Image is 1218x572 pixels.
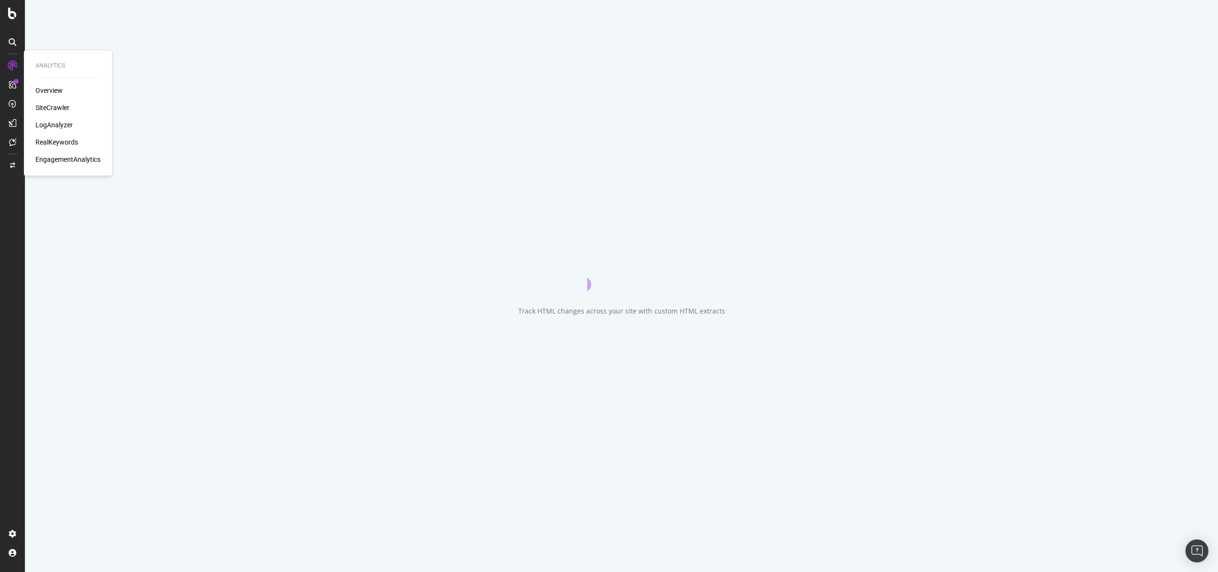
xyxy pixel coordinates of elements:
a: SiteCrawler [35,103,69,112]
div: Open Intercom Messenger [1185,539,1208,562]
a: LogAnalyzer [35,120,73,130]
a: EngagementAnalytics [35,155,101,164]
a: RealKeywords [35,137,78,147]
div: Track HTML changes across your site with custom HTML extracts [518,306,725,316]
a: Overview [35,86,63,95]
div: animation [587,257,656,291]
div: Analytics [35,62,101,70]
